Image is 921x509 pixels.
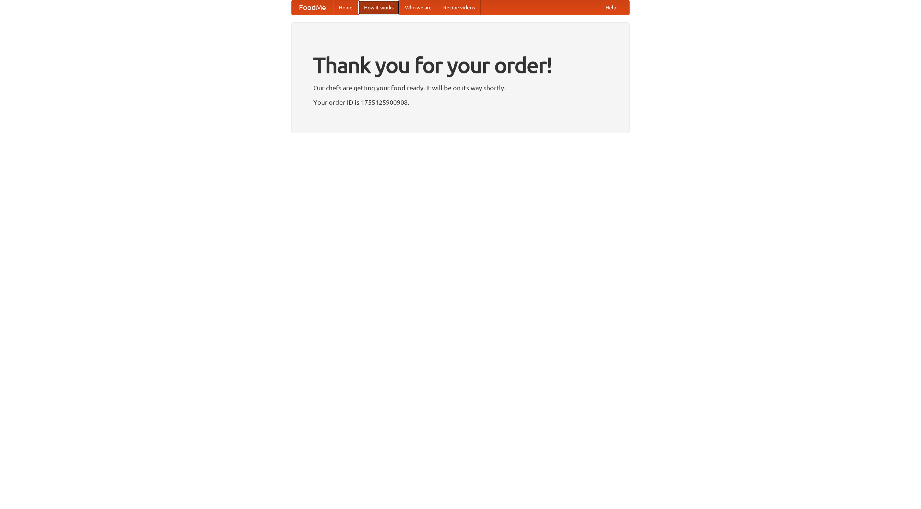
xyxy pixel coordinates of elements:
[600,0,622,15] a: Help
[292,0,333,15] a: FoodMe
[437,0,481,15] a: Recipe videos
[333,0,358,15] a: Home
[399,0,437,15] a: Who we are
[313,97,608,108] p: Your order ID is 1755125900908.
[358,0,399,15] a: How it works
[313,82,608,93] p: Our chefs are getting your food ready. It will be on its way shortly.
[313,48,608,82] h1: Thank you for your order!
